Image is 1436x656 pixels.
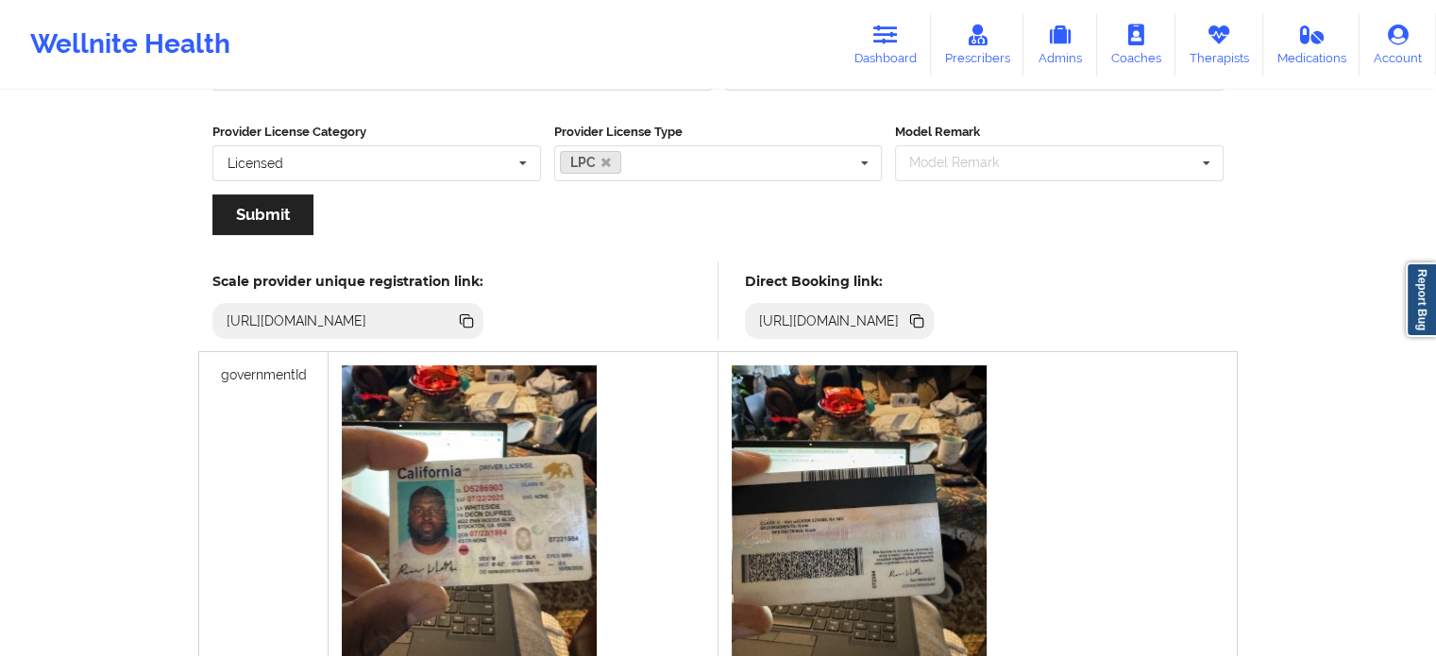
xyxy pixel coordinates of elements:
[1097,13,1175,76] a: Coaches
[1175,13,1263,76] a: Therapists
[560,151,622,174] a: LPC
[895,123,1224,142] label: Model Remark
[931,13,1024,76] a: Prescribers
[212,273,483,290] h5: Scale provider unique registration link:
[212,123,541,142] label: Provider License Category
[219,311,375,330] div: [URL][DOMAIN_NAME]
[745,273,935,290] h5: Direct Booking link:
[212,194,313,235] button: Submit
[1263,13,1360,76] a: Medications
[1023,13,1097,76] a: Admins
[554,123,883,142] label: Provider License Type
[840,13,931,76] a: Dashboard
[1360,13,1436,76] a: Account
[1406,262,1436,337] a: Report Bug
[752,311,907,330] div: [URL][DOMAIN_NAME]
[904,152,1026,174] div: Model Remark
[228,157,283,170] div: Licensed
